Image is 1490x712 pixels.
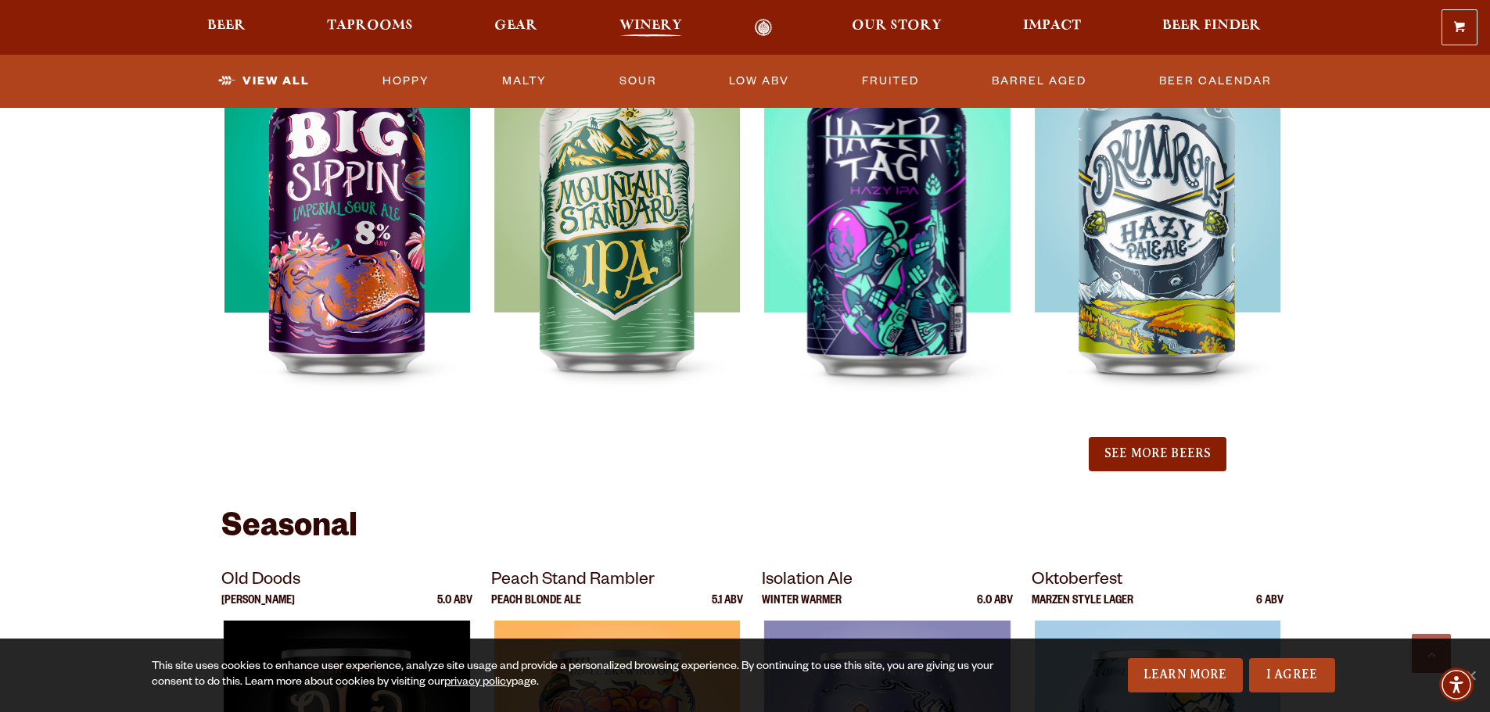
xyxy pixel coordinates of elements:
[376,63,436,99] a: Hoppy
[224,44,469,435] img: Big Sippin’
[1128,658,1243,692] a: Learn More
[197,19,256,37] a: Beer
[437,596,472,621] p: 5.0 ABV
[1032,596,1133,621] p: Marzen Style Lager
[484,19,548,37] a: Gear
[1023,20,1081,32] span: Impact
[207,20,246,32] span: Beer
[762,596,842,621] p: Winter Warmer
[1439,667,1474,702] div: Accessibility Menu
[221,511,1269,549] h2: Seasonal
[613,63,663,99] a: Sour
[619,20,682,32] span: Winery
[986,63,1093,99] a: Barrel Aged
[1412,634,1451,673] a: Scroll to top
[494,44,740,435] img: Mountain Standard
[723,63,795,99] a: Low ABV
[327,20,413,32] span: Taprooms
[1256,596,1284,621] p: 6 ABV
[491,567,743,596] p: Peach Stand Rambler
[712,596,743,621] p: 5.1 ABV
[1152,19,1271,37] a: Beer Finder
[1032,567,1284,596] p: Oktoberfest
[609,19,692,37] a: Winery
[1013,19,1091,37] a: Impact
[221,567,473,596] p: Old Doods
[212,63,316,99] a: View All
[856,63,925,99] a: Fruited
[496,63,553,99] a: Malty
[221,596,295,621] p: [PERSON_NAME]
[764,44,1011,435] img: Hazer Tag
[1035,44,1280,435] img: Drumroll
[1153,63,1278,99] a: Beer Calendar
[762,567,1014,596] p: Isolation Ale
[444,677,512,689] a: privacy policy
[1249,658,1335,692] a: I Agree
[491,596,581,621] p: Peach Blonde Ale
[852,20,942,32] span: Our Story
[1162,20,1261,32] span: Beer Finder
[152,660,999,691] div: This site uses cookies to enhance user experience, analyze site usage and provide a personalized ...
[494,20,537,32] span: Gear
[842,19,952,37] a: Our Story
[317,19,423,37] a: Taprooms
[977,596,1013,621] p: 6.0 ABV
[1089,437,1226,471] button: See More Beers
[734,19,793,37] a: Odell Home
